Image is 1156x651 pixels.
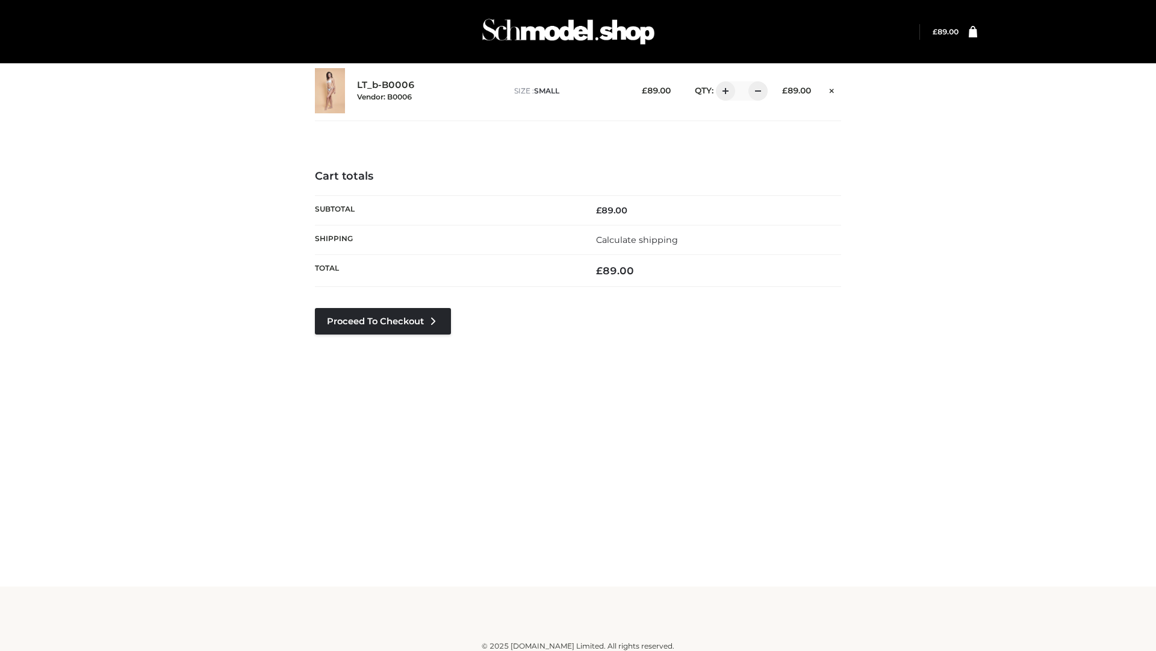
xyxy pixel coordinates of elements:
span: £ [933,27,937,36]
span: £ [596,205,601,216]
th: Subtotal [315,195,578,225]
a: £89.00 [933,27,959,36]
bdi: 89.00 [596,265,634,277]
p: size : [514,86,623,96]
h4: Cart totals [315,170,841,183]
div: QTY: [683,81,763,101]
bdi: 89.00 [642,86,671,95]
th: Total [315,255,578,287]
a: Remove this item [823,81,841,97]
bdi: 89.00 [933,27,959,36]
span: £ [642,86,647,95]
a: Calculate shipping [596,234,678,245]
span: £ [596,265,603,277]
img: LT_b-B0006 - SMALL [315,68,345,113]
img: Schmodel Admin 964 [478,8,659,55]
th: Shipping [315,225,578,254]
bdi: 89.00 [596,205,627,216]
small: Vendor: B0006 [357,92,412,101]
span: SMALL [534,86,559,95]
bdi: 89.00 [782,86,811,95]
a: LT_b-B0006 [357,80,415,91]
a: Proceed to Checkout [315,308,451,335]
span: £ [782,86,788,95]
